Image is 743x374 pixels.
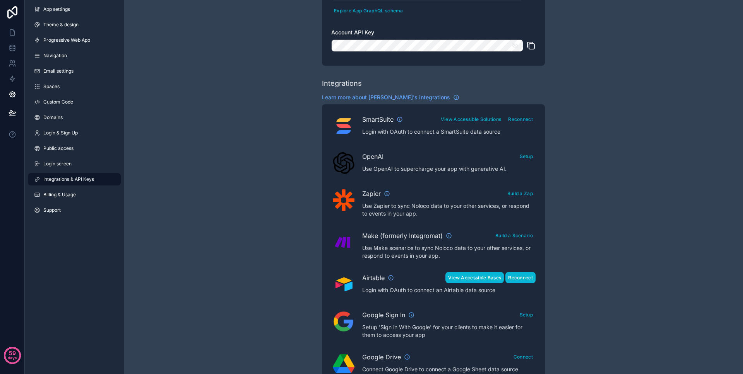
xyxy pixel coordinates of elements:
[43,161,72,167] span: Login screen
[362,352,401,362] span: Google Drive
[28,96,121,108] a: Custom Code
[505,188,536,199] button: Build a Zap
[517,309,536,320] button: Setup
[362,365,536,373] p: Connect Google Drive to connect a Google Sheet data source
[43,53,67,59] span: Navigation
[322,93,450,101] span: Learn more about [PERSON_NAME]'s integrations
[28,158,121,170] a: Login screen
[28,80,121,93] a: Spaces
[28,111,121,124] a: Domains
[445,272,504,283] button: View Accessible Bases
[362,165,536,173] p: Use OpenAI to supercharge your app with generative AI.
[493,231,536,239] a: Build a Scenario
[43,22,79,28] span: Theme & design
[362,231,443,240] span: Make (formerly Integromat)
[28,127,121,139] a: Login & Sign Up
[333,311,354,332] img: Google Sign In
[333,354,354,373] img: Google Drive
[438,114,504,125] button: View Accessible Solutions
[28,142,121,155] a: Public access
[517,310,536,318] a: Setup
[43,99,73,105] span: Custom Code
[322,78,362,89] div: Integrations
[322,93,459,101] a: Learn more about [PERSON_NAME]'s integrations
[28,173,121,185] a: Integrations & API Keys
[28,34,121,46] a: Progressive Web App
[43,68,74,74] span: Email settings
[28,3,121,15] a: App settings
[505,272,536,283] button: Reconnect
[331,6,406,14] a: Explore App GraphQL schema
[9,349,16,357] p: 59
[43,176,94,182] span: Integrations & API Keys
[28,204,121,216] a: Support
[43,207,61,213] span: Support
[362,310,405,320] span: Google Sign In
[331,29,374,36] span: Account API Key
[438,115,504,122] a: View Accessible Solutions
[28,189,121,201] a: Billing & Usage
[362,244,536,260] p: Use Make scenarios to sync Noloco data to your other services, or respond to events in your app.
[333,152,354,174] img: OpenAI
[331,5,406,16] button: Explore App GraphQL schema
[333,231,354,253] img: Make (formerly Integromat)
[28,65,121,77] a: Email settings
[362,152,383,161] span: OpenAI
[362,189,381,198] span: Zapier
[445,273,504,281] a: View Accessible Bases
[362,273,385,282] span: Airtable
[511,352,536,360] a: Connect
[362,323,536,339] p: Setup 'Sign in With Google' for your clients to make it easier for them to access your app
[362,286,536,294] p: Login with OAuth to connect an Airtable data source
[43,37,90,43] span: Progressive Web App
[43,114,63,121] span: Domains
[43,6,70,12] span: App settings
[43,83,60,90] span: Spaces
[333,115,354,137] img: SmartSuite
[505,273,536,281] a: Reconnect
[517,152,536,160] a: Setup
[333,189,354,211] img: Zapier
[28,19,121,31] a: Theme & design
[505,189,536,197] a: Build a Zap
[505,115,536,122] a: Reconnect
[511,351,536,362] button: Connect
[362,128,536,136] p: Login with OAuth to connect a SmartSuite data source
[28,49,121,62] a: Navigation
[362,115,394,124] span: SmartSuite
[43,145,74,151] span: Public access
[8,352,17,363] p: days
[362,202,536,218] p: Use Zapier to sync Noloco data to your other services, or respond to events in your app.
[43,192,76,198] span: Billing & Usage
[517,151,536,162] button: Setup
[493,230,536,241] button: Build a Scenario
[333,277,354,292] img: Airtable
[43,130,78,136] span: Login & Sign Up
[505,114,536,125] button: Reconnect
